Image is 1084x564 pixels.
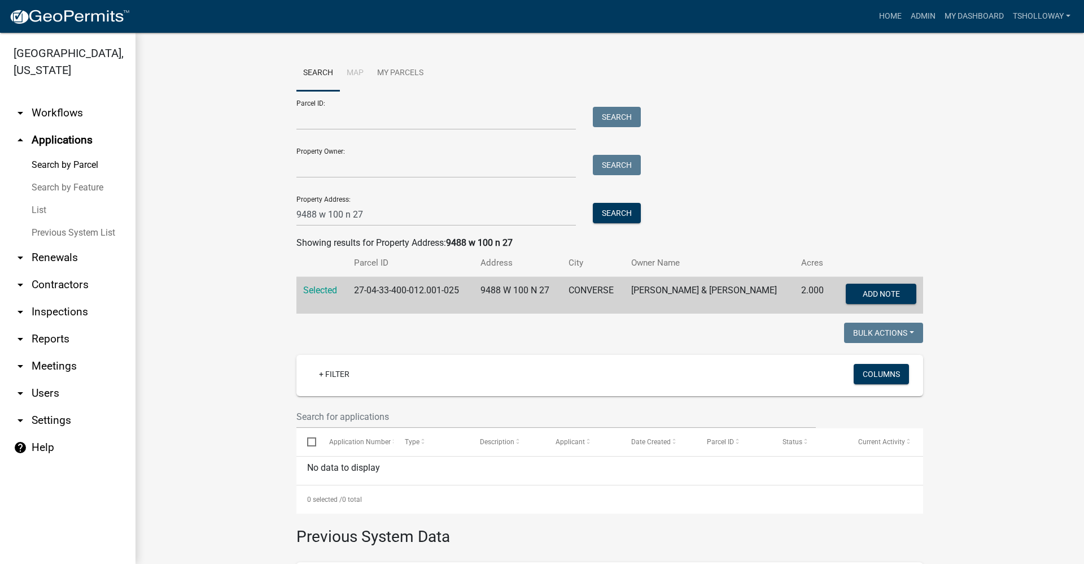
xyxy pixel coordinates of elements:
[14,414,27,427] i: arrow_drop_down
[562,277,624,314] td: CONVERSE
[794,250,833,276] th: Acres
[296,514,923,549] h3: Previous System Data
[347,250,474,276] th: Parcel ID
[14,133,27,147] i: arrow_drop_up
[14,106,27,120] i: arrow_drop_down
[469,428,545,455] datatable-header-cell: Description
[620,428,696,455] datatable-header-cell: Date Created
[14,251,27,264] i: arrow_drop_down
[307,496,342,504] span: 0 selected /
[14,332,27,346] i: arrow_drop_down
[940,6,1008,27] a: My Dashboard
[14,359,27,373] i: arrow_drop_down
[310,364,359,384] a: + Filter
[14,387,27,400] i: arrow_drop_down
[772,428,847,455] datatable-header-cell: Status
[593,107,641,127] button: Search
[296,485,923,514] div: 0 total
[783,438,802,446] span: Status
[318,428,394,455] datatable-header-cell: Application Number
[303,285,337,296] a: Selected
[329,438,391,446] span: Application Number
[906,6,940,27] a: Admin
[474,277,562,314] td: 9488 W 100 N 27
[14,278,27,292] i: arrow_drop_down
[296,236,923,250] div: Showing results for Property Address:
[480,438,514,446] span: Description
[296,428,318,455] datatable-header-cell: Select
[296,405,816,428] input: Search for applications
[844,323,923,343] button: Bulk Actions
[446,237,513,248] strong: 9488 w 100 n 27
[631,438,671,446] span: Date Created
[593,203,641,223] button: Search
[394,428,469,455] datatable-header-cell: Type
[1008,6,1075,27] a: tsholloway
[624,277,794,314] td: [PERSON_NAME] & [PERSON_NAME]
[14,441,27,454] i: help
[593,155,641,175] button: Search
[405,438,419,446] span: Type
[474,250,562,276] th: Address
[875,6,906,27] a: Home
[296,55,340,92] a: Search
[794,277,833,314] td: 2.000
[296,457,923,485] div: No data to display
[562,250,624,276] th: City
[624,250,794,276] th: Owner Name
[696,428,772,455] datatable-header-cell: Parcel ID
[862,289,899,298] span: Add Note
[846,284,916,304] button: Add Note
[858,438,905,446] span: Current Activity
[707,438,734,446] span: Parcel ID
[370,55,430,92] a: My Parcels
[545,428,620,455] datatable-header-cell: Applicant
[347,277,474,314] td: 27-04-33-400-012.001-025
[847,428,923,455] datatable-header-cell: Current Activity
[14,305,27,319] i: arrow_drop_down
[854,364,909,384] button: Columns
[556,438,585,446] span: Applicant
